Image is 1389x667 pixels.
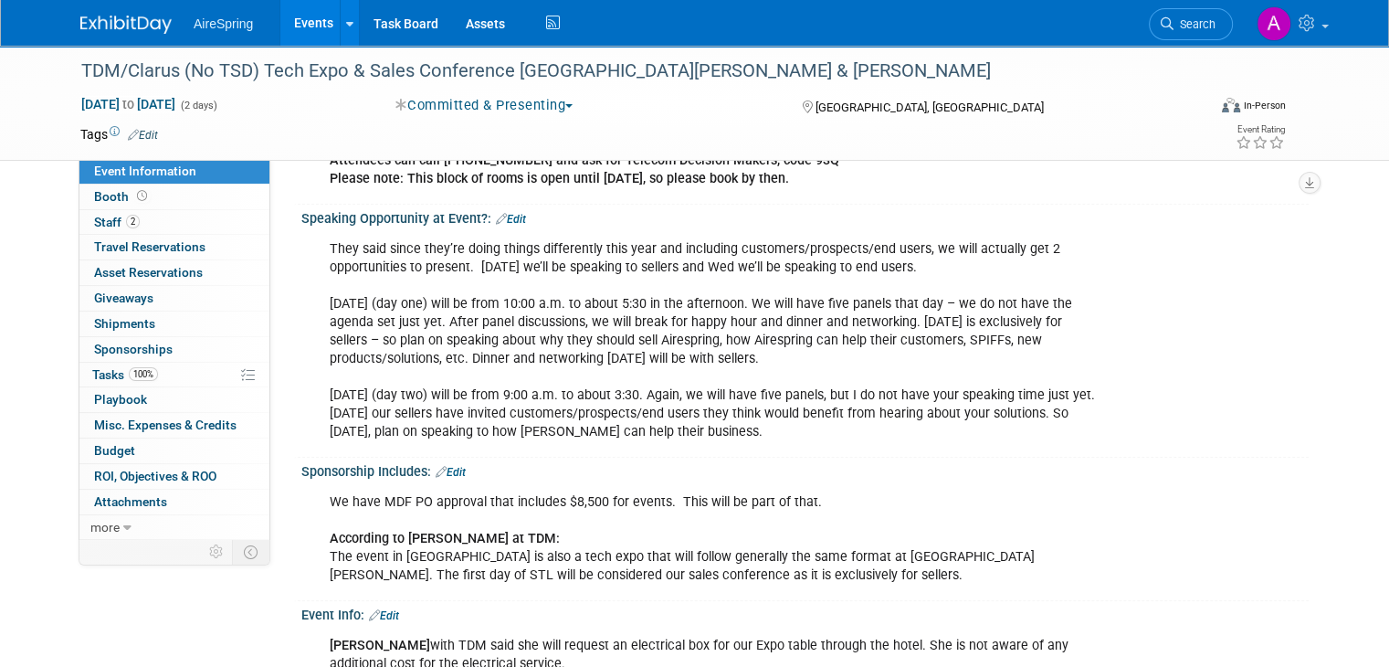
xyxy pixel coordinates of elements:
div: Event Format [1108,95,1286,122]
span: ROI, Objectives & ROO [94,469,216,483]
a: Attachments [79,490,269,514]
span: [DATE] [DATE] [80,96,176,112]
a: Asset Reservations [79,260,269,285]
a: Edit [496,213,526,226]
a: Staff2 [79,210,269,235]
span: AireSpring [194,16,253,31]
div: Sponsorship Includes: [301,458,1309,482]
span: Booth [94,189,151,204]
a: Sponsorships [79,337,269,362]
img: Angie Handal [1257,6,1291,41]
div: Event Rating [1236,125,1285,134]
a: more [79,515,269,540]
span: Budget [94,443,135,458]
td: Tags [80,125,158,143]
span: Misc. Expenses & Credits [94,418,237,432]
div: Event Info: [301,601,1309,625]
span: Staff [94,215,140,229]
td: Personalize Event Tab Strip [201,540,233,564]
span: more [90,520,120,535]
span: (2 days) [179,100,217,111]
span: 100% [129,367,158,381]
span: 2 [126,215,140,228]
a: Edit [436,466,466,479]
span: Travel Reservations [94,239,205,254]
div: We have MDF PO approval that includes $8,500 for events. This will be part of that. The event in ... [317,484,1113,594]
span: Giveaways [94,291,153,305]
a: Event Information [79,159,269,184]
div: In-Person [1243,99,1286,112]
span: Booth not reserved yet [133,189,151,203]
a: Edit [369,609,399,622]
span: Sponsorships [94,342,173,356]
span: Asset Reservations [94,265,203,280]
a: Booth [79,185,269,209]
span: to [120,97,137,111]
div: They said since they’re doing things differently this year and including customers/prospects/end ... [317,231,1113,451]
img: ExhibitDay [80,16,172,34]
span: Attachments [94,494,167,509]
b: According to [PERSON_NAME] at TDM: [330,531,560,546]
a: Edit [128,129,158,142]
span: Search [1173,17,1215,31]
a: Tasks100% [79,363,269,387]
span: Event Information [94,164,196,178]
span: Tasks [92,367,158,382]
a: Travel Reservations [79,235,269,259]
a: ROI, Objectives & ROO [79,464,269,489]
a: Shipments [79,312,269,336]
a: Misc. Expenses & Credits [79,413,269,438]
a: Playbook [79,387,269,412]
b: Attendees can call [PHONE_NUMBER] and ask for Telecom Decision Makers, code 93Q [330,153,839,168]
b: [PERSON_NAME] [330,638,430,653]
button: Committed & Presenting [389,96,581,115]
a: Giveaways [79,286,269,311]
a: Search [1149,8,1233,40]
span: [GEOGRAPHIC_DATA], [GEOGRAPHIC_DATA] [816,101,1044,114]
td: Toggle Event Tabs [233,540,270,564]
span: Playbook [94,392,147,407]
a: Budget [79,439,269,463]
img: Format-Inperson.png [1222,98,1240,112]
span: Shipments [94,316,155,331]
b: Please note: This block of rooms is open until [DATE], so please book by then. [330,171,789,186]
div: Speaking Opportunity at Event?: [301,205,1309,228]
div: TDM/Clarus (No TSD) Tech Expo & Sales Conference [GEOGRAPHIC_DATA][PERSON_NAME] & [PERSON_NAME] [75,55,1184,88]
